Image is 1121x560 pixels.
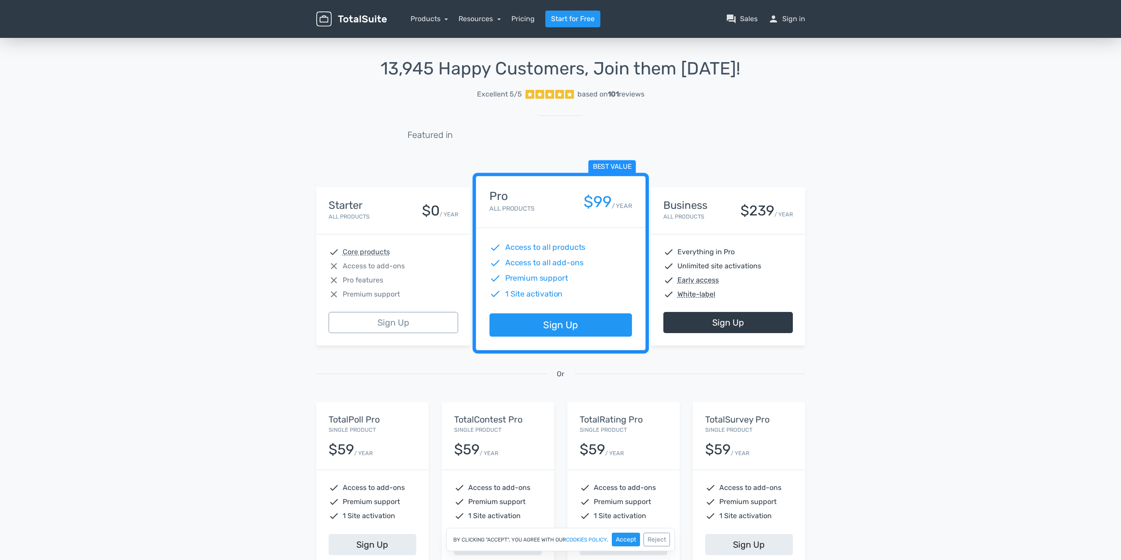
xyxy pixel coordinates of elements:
[489,288,501,300] span: check
[608,90,619,98] strong: 101
[505,288,562,300] span: 1 Site activation
[489,242,501,253] span: check
[329,483,339,493] span: check
[329,289,339,300] span: close
[489,205,534,212] small: All Products
[580,511,590,522] span: check
[611,201,632,211] small: / YEAR
[316,59,805,78] h1: 13,945 Happy Customers, Join them [DATE]!
[343,497,400,508] span: Premium support
[588,160,636,174] span: Best value
[454,483,465,493] span: check
[329,497,339,508] span: check
[329,426,376,433] small: Single Product
[343,275,383,286] span: Pro features
[705,442,731,457] div: $59
[459,15,501,23] a: Resources
[663,261,674,271] span: check
[705,426,752,433] small: Single Product
[329,312,458,333] a: Sign Up
[343,247,390,257] abbr: Core products
[468,483,530,493] span: Access to add-ons
[580,426,627,433] small: Single Product
[705,511,716,522] span: check
[705,483,716,493] span: check
[663,275,674,286] span: check
[566,537,607,542] a: cookies policy
[454,426,501,433] small: Single Product
[726,14,736,24] span: question_answer
[740,203,774,219] div: $239
[343,511,395,522] span: 1 Site activation
[329,261,339,271] span: close
[411,15,448,23] a: Products
[489,314,632,337] a: Sign Up
[719,483,781,493] span: Access to add-ons
[446,528,675,551] div: By clicking "Accept", you agree with our .
[768,14,779,24] span: person
[454,511,465,522] span: check
[407,130,453,140] h5: Featured in
[580,442,605,457] div: $59
[677,289,715,300] abbr: White-label
[343,483,405,493] span: Access to add-ons
[505,257,583,269] span: Access to all add-ons
[731,449,749,457] small: / YEAR
[454,442,480,457] div: $59
[663,247,674,257] span: check
[454,415,542,424] h5: TotalContest Pro
[577,89,644,100] div: based on reviews
[477,89,522,100] span: Excellent 5/5
[774,210,793,219] small: / YEAR
[480,449,498,457] small: / YEAR
[329,511,339,522] span: check
[316,85,805,103] a: Excellent 5/5 based on101reviews
[422,203,440,219] div: $0
[329,247,339,257] span: check
[343,261,405,271] span: Access to add-ons
[768,14,805,24] a: personSign in
[505,273,568,284] span: Premium support
[719,511,772,522] span: 1 Site activation
[612,533,640,546] button: Accept
[329,213,370,220] small: All Products
[316,11,387,27] img: TotalSuite for WordPress
[329,200,370,211] h4: Starter
[468,511,521,522] span: 1 Site activation
[677,261,761,271] span: Unlimited site activations
[557,369,564,379] span: Or
[343,289,400,300] span: Premium support
[454,497,465,508] span: check
[580,483,590,493] span: check
[511,14,535,24] a: Pricing
[594,497,651,508] span: Premium support
[594,511,646,522] span: 1 Site activation
[440,210,458,219] small: / YEAR
[677,275,719,286] abbr: Early access
[663,312,793,333] a: Sign Up
[545,11,600,27] a: Start for Free
[663,200,707,211] h4: Business
[580,415,667,424] h5: TotalRating Pro
[329,415,416,424] h5: TotalPoll Pro
[644,533,670,546] button: Reject
[468,497,525,508] span: Premium support
[726,14,758,24] a: question_answerSales
[354,449,373,457] small: / YEAR
[663,289,674,300] span: check
[605,449,624,457] small: / YEAR
[594,483,656,493] span: Access to add-ons
[705,415,793,424] h5: TotalSurvey Pro
[663,213,704,220] small: All Products
[489,273,501,284] span: check
[505,242,585,253] span: Access to all products
[719,497,777,508] span: Premium support
[489,257,501,269] span: check
[583,193,611,211] div: $99
[489,190,534,203] h4: Pro
[329,275,339,286] span: close
[705,497,716,508] span: check
[329,442,354,457] div: $59
[677,247,735,257] span: Everything in Pro
[580,497,590,508] span: check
